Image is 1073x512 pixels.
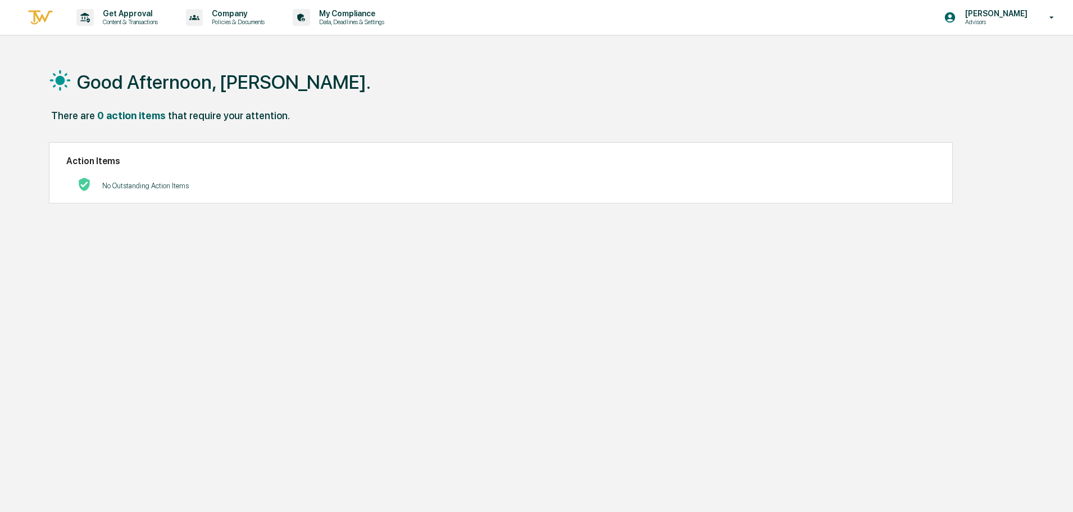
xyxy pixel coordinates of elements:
[94,18,163,26] p: Content & Transactions
[203,9,270,18] p: Company
[78,178,91,191] img: No Actions logo
[956,18,1033,26] p: Advisors
[94,9,163,18] p: Get Approval
[310,18,390,26] p: Data, Deadlines & Settings
[956,9,1033,18] p: [PERSON_NAME]
[203,18,270,26] p: Policies & Documents
[168,110,290,121] div: that require your attention.
[310,9,390,18] p: My Compliance
[102,182,189,190] p: No Outstanding Action Items
[97,110,166,121] div: 0 action items
[66,156,935,166] h2: Action Items
[51,110,95,121] div: There are
[77,71,371,93] h1: Good Afternoon, [PERSON_NAME].
[27,8,54,27] img: logo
